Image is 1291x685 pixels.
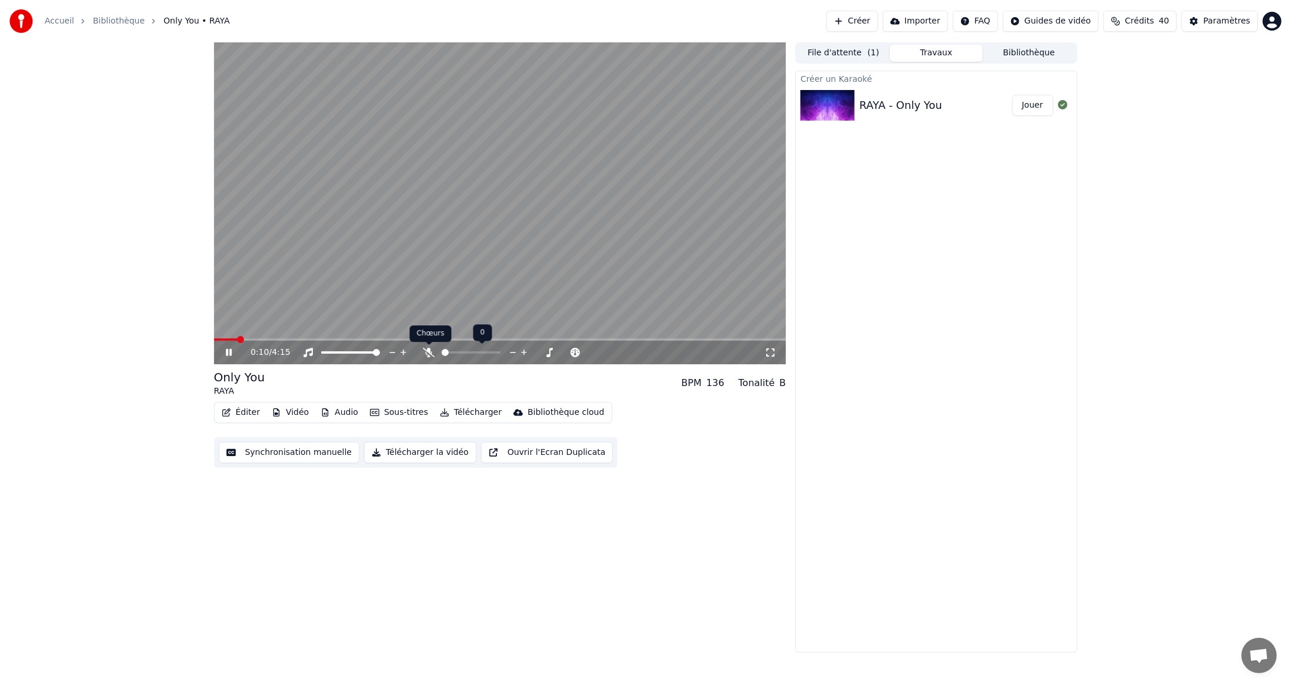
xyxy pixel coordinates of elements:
button: Télécharger [435,404,506,421]
div: 0 [473,324,492,341]
div: Paramètres [1203,15,1250,27]
button: Guides de vidéo [1003,11,1099,32]
button: Éditer [217,404,265,421]
div: B [779,376,786,390]
button: Créer [826,11,878,32]
a: Accueil [45,15,74,27]
div: / [251,347,279,358]
span: 4:15 [272,347,290,358]
div: Ouvrir le chat [1242,638,1277,673]
div: Créer un Karaoké [796,71,1076,85]
div: Only You [214,369,265,385]
div: Tonalité [739,376,775,390]
span: 0:10 [251,347,269,358]
img: youka [9,9,33,33]
button: Synchronisation manuelle [219,442,360,463]
span: Only You • RAYA [164,15,230,27]
button: Crédits40 [1103,11,1177,32]
div: BPM [682,376,702,390]
span: 40 [1159,15,1169,27]
button: Travaux [890,45,983,62]
div: RAYA [214,385,265,397]
button: Importer [883,11,948,32]
button: Télécharger la vidéo [364,442,476,463]
button: Ouvrir l'Ecran Duplicata [481,442,613,463]
a: Bibliothèque [93,15,145,27]
button: Jouer [1012,95,1053,116]
div: 136 [706,376,725,390]
button: File d'attente [797,45,890,62]
span: ( 1 ) [868,47,879,59]
button: Sous-titres [365,404,433,421]
button: Bibliothèque [983,45,1076,62]
button: Paramètres [1182,11,1258,32]
span: Crédits [1125,15,1154,27]
div: RAYA - Only You [859,97,942,114]
div: Bibliothèque cloud [528,407,604,418]
nav: breadcrumb [45,15,230,27]
div: Chœurs [410,325,452,342]
button: FAQ [953,11,998,32]
button: Vidéo [267,404,313,421]
button: Audio [316,404,363,421]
